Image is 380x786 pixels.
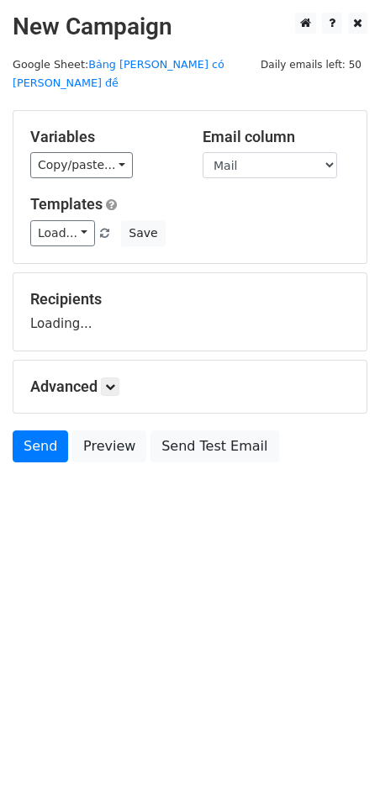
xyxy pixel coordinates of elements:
[30,195,103,213] a: Templates
[30,128,177,146] h5: Variables
[30,377,350,396] h5: Advanced
[203,128,350,146] h5: Email column
[13,430,68,462] a: Send
[30,152,133,178] a: Copy/paste...
[30,220,95,246] a: Load...
[13,13,367,41] h2: New Campaign
[255,55,367,74] span: Daily emails left: 50
[72,430,146,462] a: Preview
[121,220,165,246] button: Save
[13,58,224,90] a: Bảng [PERSON_NAME] có [PERSON_NAME] đề
[255,58,367,71] a: Daily emails left: 50
[150,430,278,462] a: Send Test Email
[30,290,350,309] h5: Recipients
[30,290,350,334] div: Loading...
[13,58,224,90] small: Google Sheet:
